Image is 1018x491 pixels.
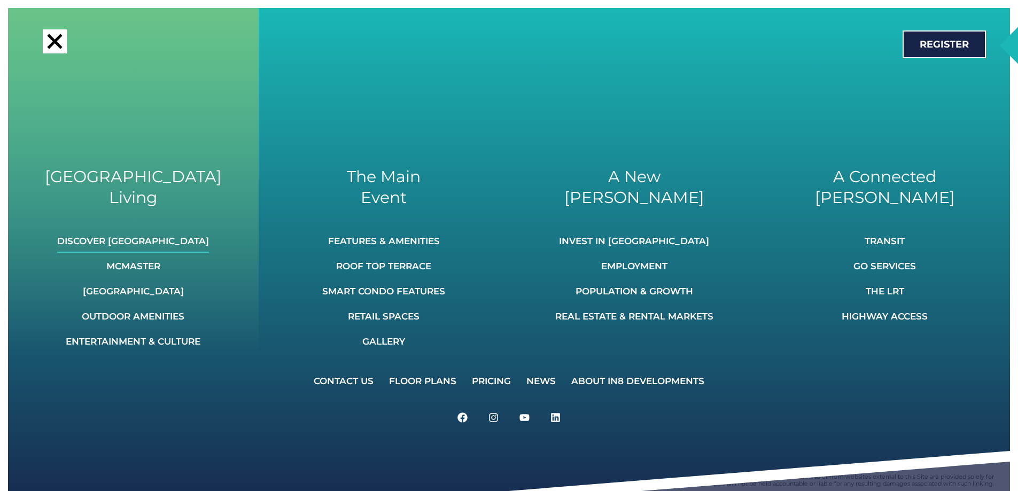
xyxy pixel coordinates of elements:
[57,254,209,278] a: McMaster
[842,305,928,328] a: Highway Access
[322,305,445,328] a: Retail Spaces
[775,166,994,208] h2: A Connected [PERSON_NAME]
[555,279,713,303] a: Population & Growth
[842,254,928,278] a: GO Services
[842,229,928,253] a: Transit
[842,279,928,303] a: The LRT
[465,369,518,393] a: Pricing
[57,330,209,353] a: Entertainment & Culture
[555,254,713,278] a: Employment
[564,369,711,393] a: About IN8 Developments
[307,369,711,393] nav: Menu
[920,40,969,49] span: Register
[555,305,713,328] a: Real Estate & Rental Markets
[382,369,463,393] a: Floor Plans
[57,305,209,328] a: Outdoor Amenities
[322,330,445,353] a: Gallery
[519,369,563,393] a: News
[842,229,928,328] nav: Menu
[555,229,713,328] nav: Menu
[555,229,713,253] a: Invest In [GEOGRAPHIC_DATA]
[24,166,243,208] h2: [GEOGRAPHIC_DATA] Living
[307,369,380,393] a: Contact Us
[322,229,445,353] nav: Menu
[57,279,209,303] a: [GEOGRAPHIC_DATA]
[525,166,744,208] h2: A New [PERSON_NAME]
[275,166,493,208] h2: The Main Event
[322,229,445,253] a: Features & Amenities
[322,279,445,303] a: Smart Condo Features
[903,30,986,58] a: Register
[322,254,445,278] a: Roof Top Terrace
[57,229,209,253] a: Discover [GEOGRAPHIC_DATA]
[57,229,209,353] nav: Menu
